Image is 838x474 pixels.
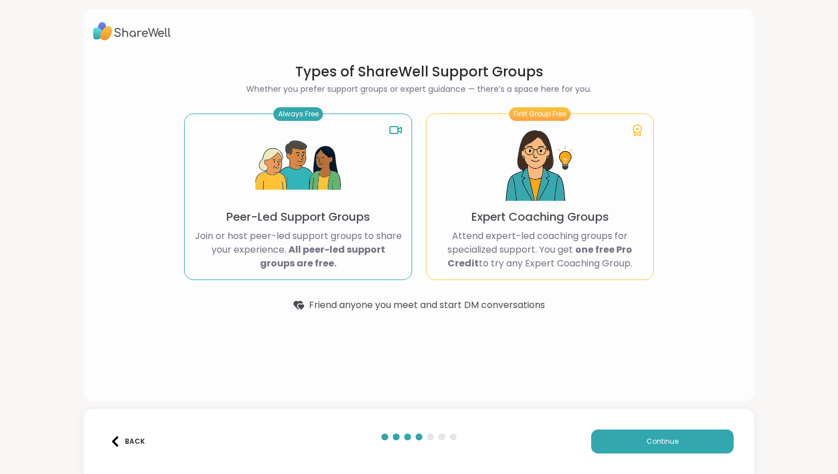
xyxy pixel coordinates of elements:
h1: Types of ShareWell Support Groups [184,63,654,81]
span: Continue [646,436,678,447]
div: First Group Free [509,107,571,121]
b: one free Pro Credit [448,243,632,270]
div: Always Free [274,107,323,121]
p: Peer-Led Support Groups [226,209,370,225]
img: Peer-Led Support Groups [255,123,341,209]
p: Attend expert-led coaching groups for specialized support. You get to try any Expert Coaching Group. [436,229,644,270]
button: Continue [591,430,734,453]
b: All peer-led support groups are free. [260,243,385,270]
span: Friend anyone you meet and start DM conversations [309,298,545,312]
p: Join or host peer-led support groups to share your experience. [194,229,402,270]
p: Expert Coaching Groups [471,209,609,225]
button: Back [104,430,150,453]
div: Back [110,436,145,447]
img: Expert Coaching Groups [497,123,583,209]
img: ShareWell Logo [93,18,171,44]
h2: Whether you prefer support groups or expert guidance — there’s a space here for you. [184,83,654,95]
